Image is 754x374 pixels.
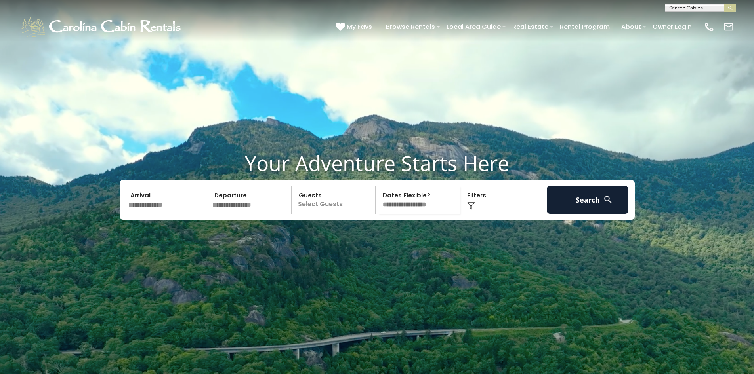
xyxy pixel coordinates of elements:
[6,151,748,175] h1: Your Adventure Starts Here
[382,20,439,34] a: Browse Rentals
[649,20,696,34] a: Owner Login
[704,21,715,32] img: phone-regular-white.png
[467,202,475,210] img: filter--v1.png
[294,186,376,214] p: Select Guests
[547,186,629,214] button: Search
[556,20,614,34] a: Rental Program
[336,22,374,32] a: My Favs
[443,20,505,34] a: Local Area Guide
[603,195,613,205] img: search-regular-white.png
[347,22,372,32] span: My Favs
[617,20,645,34] a: About
[20,15,184,39] img: White-1-1-2.png
[723,21,734,32] img: mail-regular-white.png
[508,20,552,34] a: Real Estate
